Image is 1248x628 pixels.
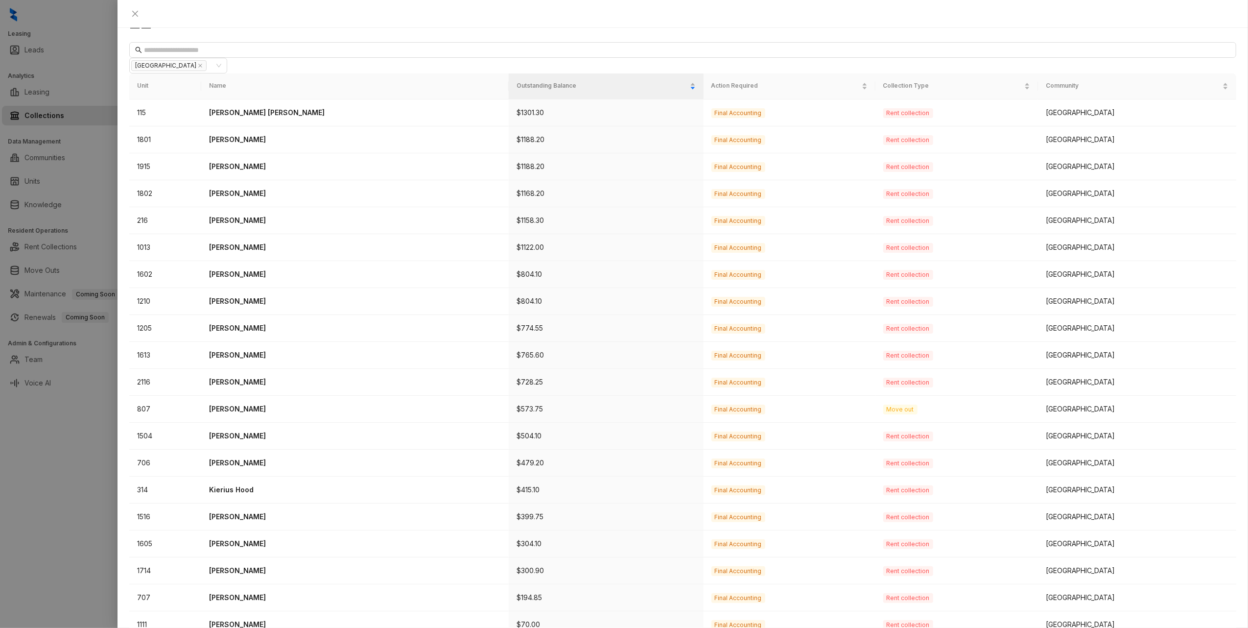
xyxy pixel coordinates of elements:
p: $504.10 [517,431,696,441]
span: Final Accounting [711,405,765,414]
p: [PERSON_NAME] [209,431,500,441]
span: Final Accounting [711,135,765,145]
span: Final Accounting [711,270,765,280]
td: 1602 [129,261,201,288]
div: [GEOGRAPHIC_DATA] [1046,161,1228,172]
span: Final Accounting [711,297,765,307]
p: $415.10 [517,484,696,495]
td: 807 [129,396,201,423]
td: 2116 [129,369,201,396]
p: [PERSON_NAME] [209,323,500,334]
span: Rent collection [883,512,933,522]
span: Final Accounting [711,459,765,468]
p: [PERSON_NAME] [209,592,500,603]
span: Final Accounting [711,243,765,253]
td: 115 [129,99,201,126]
div: [GEOGRAPHIC_DATA] [1046,296,1228,307]
span: Final Accounting [711,593,765,603]
div: [GEOGRAPHIC_DATA] [1046,377,1228,387]
p: $1158.30 [517,215,696,226]
p: $573.75 [517,404,696,414]
div: [GEOGRAPHIC_DATA] [1046,592,1228,603]
p: [PERSON_NAME] [209,350,500,361]
p: $804.10 [517,269,696,280]
th: Community [1038,73,1236,99]
div: [GEOGRAPHIC_DATA] [1046,323,1228,334]
span: Final Accounting [711,351,765,361]
div: [GEOGRAPHIC_DATA] [1046,188,1228,199]
span: Rent collection [883,539,933,549]
p: $194.85 [517,592,696,603]
span: Rent collection [883,324,933,334]
div: [GEOGRAPHIC_DATA] [1046,565,1228,576]
span: Rent collection [883,108,933,118]
p: $1188.20 [517,161,696,172]
th: Action Required [704,73,875,99]
p: $300.90 [517,565,696,576]
p: $304.10 [517,538,696,549]
td: 1613 [129,342,201,369]
p: [PERSON_NAME] [209,404,500,414]
td: 1013 [129,234,201,261]
span: Move out [883,405,918,414]
span: Rent collection [883,432,933,441]
td: 1714 [129,557,201,584]
span: Final Accounting [711,512,765,522]
p: $1122.00 [517,242,696,253]
div: [GEOGRAPHIC_DATA] [1046,269,1228,280]
span: Rent collection [883,297,933,307]
td: 706 [129,450,201,477]
span: close [131,10,139,18]
span: Final Accounting [711,162,765,172]
span: Rent collection [883,216,933,226]
div: [GEOGRAPHIC_DATA] [1046,431,1228,441]
p: [PERSON_NAME] [PERSON_NAME] [209,107,500,118]
p: [PERSON_NAME] [209,538,500,549]
td: 1915 [129,153,201,180]
span: Final Accounting [711,485,765,495]
span: Rent collection [883,162,933,172]
p: [PERSON_NAME] [209,188,500,199]
th: Collection Type [875,73,1038,99]
p: $399.75 [517,511,696,522]
div: [GEOGRAPHIC_DATA] [1046,134,1228,145]
p: [PERSON_NAME] [209,565,500,576]
p: $479.20 [517,458,696,468]
span: Collection Type [883,81,1022,91]
span: Rent collection [883,378,933,387]
td: 1205 [129,315,201,342]
div: [GEOGRAPHIC_DATA] [1046,242,1228,253]
span: Rent collection [883,270,933,280]
div: [GEOGRAPHIC_DATA] [1046,538,1228,549]
span: [GEOGRAPHIC_DATA] [131,60,207,71]
div: [GEOGRAPHIC_DATA] [1046,404,1228,414]
th: Unit [129,73,201,99]
span: Community [1046,81,1221,91]
td: 1801 [129,126,201,153]
th: Name [201,73,508,99]
span: search [135,47,142,53]
div: [GEOGRAPHIC_DATA] [1046,215,1228,226]
div: [GEOGRAPHIC_DATA] [1046,458,1228,468]
span: Rent collection [883,351,933,361]
button: Close [129,8,141,20]
p: [PERSON_NAME] [209,269,500,280]
p: $774.55 [517,323,696,334]
div: [GEOGRAPHIC_DATA] [1046,484,1228,495]
span: Rent collection [883,459,933,468]
td: 216 [129,207,201,234]
p: Kierius Hood [209,484,500,495]
p: $765.60 [517,350,696,361]
span: Final Accounting [711,108,765,118]
span: Outstanding Balance [517,81,688,91]
div: [GEOGRAPHIC_DATA] [1046,107,1228,118]
span: close [198,63,203,68]
span: Rent collection [883,135,933,145]
span: Final Accounting [711,216,765,226]
span: Rent collection [883,566,933,576]
td: 1605 [129,531,201,557]
td: 1210 [129,288,201,315]
p: $1188.20 [517,134,696,145]
p: [PERSON_NAME] [209,296,500,307]
span: Rent collection [883,243,933,253]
